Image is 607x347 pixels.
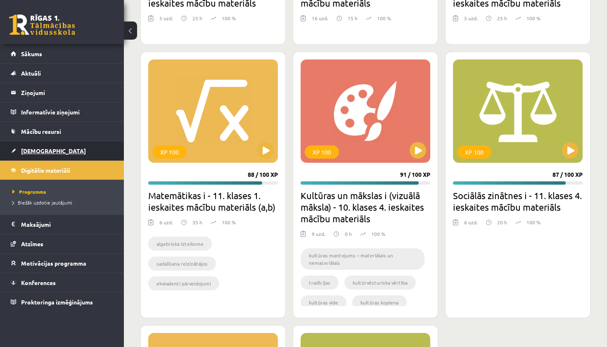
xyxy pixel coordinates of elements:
span: Proktoringa izmēģinājums [21,298,93,306]
span: Programma [12,188,46,195]
a: [DEMOGRAPHIC_DATA] [11,141,114,160]
div: 16 uzd. [312,14,328,27]
p: 100 % [526,14,541,22]
a: Proktoringa izmēģinājums [11,292,114,311]
span: Motivācijas programma [21,259,86,267]
a: Programma [12,188,116,195]
a: Aktuāli [11,64,114,83]
p: 35 h [192,219,202,226]
a: Ziņojumi [11,83,114,102]
li: kultūrvēsturiska vērtība [344,276,416,290]
div: XP 100 [457,145,491,159]
div: 5 uzd. [159,14,173,27]
p: 25 h [497,14,507,22]
p: 100 % [222,219,236,226]
li: sadalīšana reizinātājos [148,257,216,271]
p: 100 % [526,219,541,226]
span: Sākums [21,50,42,57]
a: Informatīvie ziņojumi [11,102,114,121]
legend: Ziņojumi [21,83,114,102]
legend: Maksājumi [21,215,114,234]
a: Konferences [11,273,114,292]
a: Motivācijas programma [11,254,114,273]
span: Mācību resursi [21,128,61,135]
h2: Kultūras un mākslas i (vizuālā māksla) - 10. klases 4. ieskaites mācību materiāls [301,190,430,224]
span: Digitālie materiāli [21,166,70,174]
span: Konferences [21,279,56,286]
p: 100 % [222,14,236,22]
p: 100 % [371,230,385,238]
li: kultūras mantojums – materiālais un nemateriālais [301,248,424,270]
h2: Matemātikas i - 11. klases 1. ieskaites mācību materiāls (a,b) [148,190,278,213]
div: 5 uzd. [464,14,478,27]
p: 25 h [192,14,202,22]
li: ekvivalenti pārveidojumi [148,276,219,290]
span: Biežāk uzdotie jautājumi [12,199,72,206]
a: Atzīmes [11,234,114,253]
a: Mācību resursi [11,122,114,141]
div: XP 100 [305,145,339,159]
a: Sākums [11,44,114,63]
a: Rīgas 1. Tālmācības vidusskola [9,14,75,35]
a: Biežāk uzdotie jautājumi [12,199,116,206]
a: Digitālie materiāli [11,161,114,180]
li: kultūras vide [301,295,346,309]
span: Atzīmes [21,240,43,247]
div: 6 uzd. [159,219,173,231]
div: XP 100 [152,145,187,159]
p: 0 h [345,230,352,238]
div: 9 uzd. [312,230,325,242]
p: 20 h [497,219,507,226]
p: 100 % [377,14,391,22]
a: Maksājumi [11,215,114,234]
p: 15 h [348,14,358,22]
span: [DEMOGRAPHIC_DATA] [21,147,86,154]
li: kultūras kopiena [352,295,407,309]
span: Aktuāli [21,69,41,77]
div: 6 uzd. [464,219,478,231]
legend: Informatīvie ziņojumi [21,102,114,121]
h2: Sociālās zinātnes i - 11. klases 4. ieskaites mācību materiāls [453,190,583,213]
li: algebriska izteiksme [148,237,212,251]
li: tradīcijas [301,276,339,290]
